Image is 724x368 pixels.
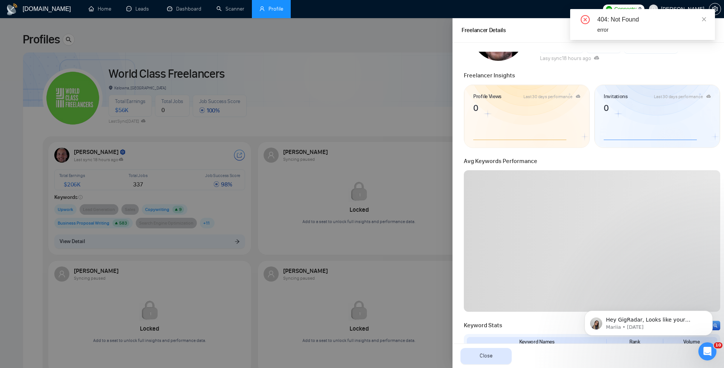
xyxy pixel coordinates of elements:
[714,342,722,348] span: 10
[126,6,152,12] a: messageLeads
[473,92,502,101] article: Profile Views
[462,26,506,35] div: Freelancer Details
[473,101,580,111] article: 0
[268,6,283,12] span: Profile
[597,26,706,34] div: error
[470,338,604,346] div: Keyword Names
[581,15,590,24] span: close-circle
[480,352,492,360] span: Close
[614,5,637,13] span: Connects:
[573,295,724,348] iframe: Intercom notifications message
[540,55,599,62] span: Lasy sync 18 hours ago
[460,348,512,364] button: Close
[523,94,572,99] div: Last 30 days performance
[464,157,537,165] span: Avg Keywords Performance
[654,94,703,99] div: Last 30 days performance
[638,5,641,13] span: 9
[698,342,716,360] iframe: Intercom live chat
[6,3,18,15] img: logo
[167,6,201,12] a: dashboardDashboard
[606,6,612,12] img: upwork-logo.png
[604,92,628,101] article: Invitations
[701,17,707,22] span: close
[604,101,711,111] article: 0
[597,15,706,24] div: 404: Not Found
[651,6,656,12] span: user
[259,6,265,11] span: user
[709,6,721,12] a: setting
[464,72,515,79] span: Freelancer Insights
[464,321,502,330] span: Keyword Stats
[89,6,111,12] a: homeHome
[709,6,721,12] span: setting
[709,3,721,15] button: setting
[216,6,244,12] a: searchScanner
